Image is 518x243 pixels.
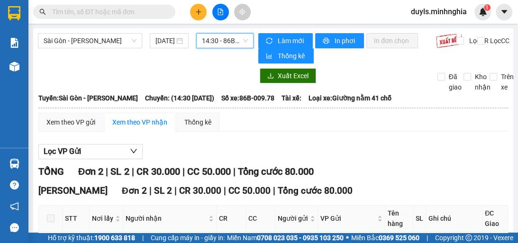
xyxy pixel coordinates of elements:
span: Người gửi [278,213,308,224]
input: Tìm tên, số ĐT hoặc mã đơn [52,7,164,17]
span: | [427,233,428,243]
span: Loại xe: Giường nằm 41 chỗ [309,93,391,103]
span: search [39,9,46,15]
span: | [131,166,134,177]
th: SL [413,206,426,232]
span: notification [10,202,19,211]
th: Tên hàng [385,206,413,232]
span: 1 [485,4,489,11]
span: Lọc CC [486,36,511,46]
span: CC 50.000 [228,185,271,196]
span: Tài xế: [282,93,301,103]
th: ĐC Giao [482,206,508,232]
span: caret-down [500,8,509,16]
button: file-add [212,4,229,20]
sup: 1 [484,4,491,11]
button: printerIn phơi [315,33,364,48]
button: In đơn chọn [366,33,418,48]
button: downloadXuất Excel [260,68,316,83]
img: warehouse-icon [9,159,19,169]
button: syncLàm mới [258,33,313,48]
span: SL 2 [110,166,129,177]
span: Miền Bắc [351,233,419,243]
span: Người nhận [126,213,207,224]
span: | [182,166,184,177]
span: Trên xe [497,72,518,92]
th: Ghi chú [426,206,482,232]
span: CR 30.000 [179,185,221,196]
div: Xem theo VP nhận [112,117,167,127]
span: Thống kê [278,51,306,61]
img: 9k= [436,33,463,48]
span: | [273,185,275,196]
span: question-circle [10,180,19,189]
img: warehouse-icon [9,62,19,72]
span: TỔNG [38,166,64,177]
span: Đã giao [445,72,465,92]
span: Chuyến: (14:30 [DATE]) [145,93,214,103]
span: bar-chart [266,53,274,60]
strong: 1900 633 818 [94,234,135,242]
span: VP Gửi [320,213,375,224]
span: CR 30.000 [136,166,180,177]
span: SL 2 [154,185,172,196]
th: CC [246,206,275,232]
div: Thống kê [184,117,211,127]
input: 12/09/2025 [155,36,174,46]
th: CR [217,206,246,232]
span: | [142,233,144,243]
button: caret-down [496,4,512,20]
button: aim [234,4,251,20]
button: bar-chartThống kê [258,48,314,63]
span: Xuất Excel [278,71,309,81]
span: file-add [217,9,224,15]
span: | [174,185,177,196]
span: Làm mới [278,36,305,46]
span: | [106,166,108,177]
span: Kho nhận [471,72,494,92]
span: [PERSON_NAME] [38,185,108,196]
strong: 0369 525 060 [379,234,419,242]
span: download [267,72,274,80]
span: Đơn 2 [78,166,103,177]
div: Xem theo VP gửi [46,117,95,127]
span: 14:30 - 86B-009.78 [202,34,248,48]
img: solution-icon [9,38,19,48]
span: Cung cấp máy in - giấy in: [151,233,225,243]
span: Tổng cước 80.000 [278,185,353,196]
span: plus [195,9,202,15]
img: icon-new-feature [479,8,487,16]
span: | [149,185,152,196]
span: sync [266,37,274,45]
span: Miền Nam [227,233,344,243]
span: duyls.minhnghia [403,6,474,18]
span: ⚪️ [346,236,349,240]
button: Lọc VP Gửi [38,144,143,159]
span: | [233,166,235,177]
span: copyright [465,234,472,241]
b: Tuyến: Sài Gòn - [PERSON_NAME] [38,94,138,102]
span: printer [323,37,331,45]
span: CC 50.000 [187,166,230,177]
button: plus [190,4,207,20]
span: | [224,185,226,196]
span: Sài Gòn - Phan Rí [44,34,136,48]
span: Nơi lấy [92,213,113,224]
span: Số xe: 86B-009.78 [221,93,274,103]
span: Tổng cước 80.000 [237,166,313,177]
th: STT [63,206,90,232]
strong: 0708 023 035 - 0935 103 250 [257,234,344,242]
span: Lọc VP Gửi [44,145,81,157]
img: logo-vxr [8,6,20,20]
span: Đơn 2 [122,185,147,196]
span: Lọc CR [465,36,490,46]
span: In phơi [335,36,356,46]
span: Hỗ trợ kỹ thuật: [48,233,135,243]
span: message [10,223,19,232]
span: down [130,147,137,155]
span: aim [239,9,245,15]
